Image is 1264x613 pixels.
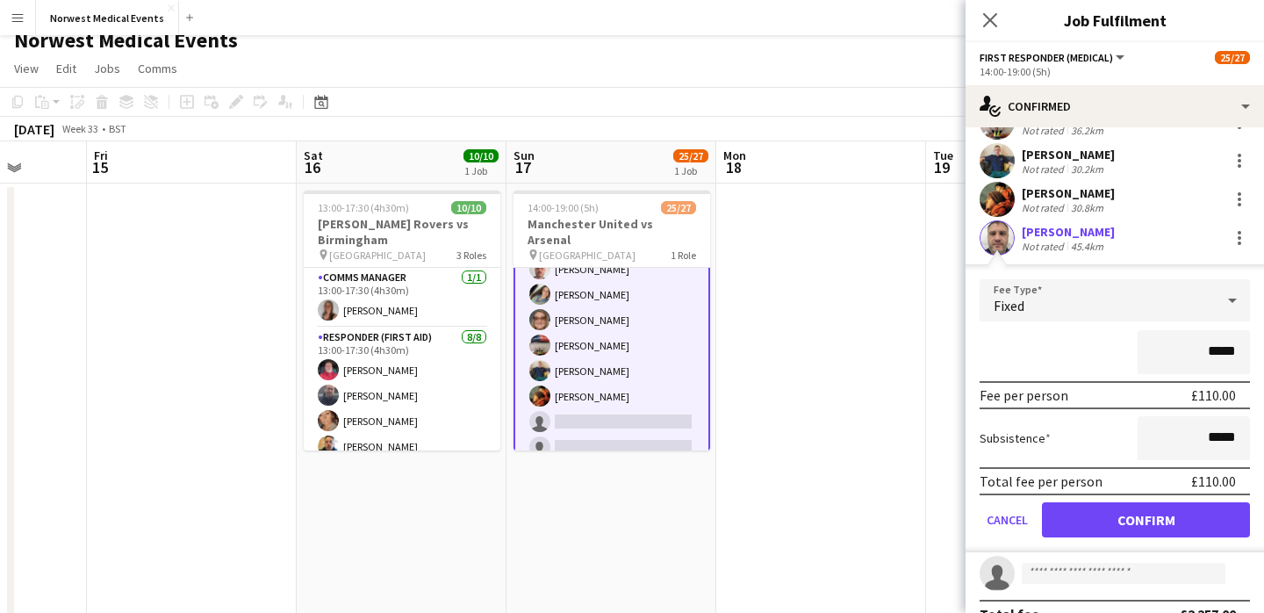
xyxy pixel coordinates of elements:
span: 25/27 [661,201,696,214]
span: Mon [723,148,746,163]
span: Tue [933,148,953,163]
span: Week 33 [58,122,102,135]
span: 1 Role [671,249,696,262]
a: Comms [131,57,184,80]
button: Cancel [980,502,1035,537]
div: [PERSON_NAME] [1022,147,1115,162]
div: [PERSON_NAME] [1022,185,1115,201]
span: 10/10 [451,201,486,214]
span: Sun [513,148,535,163]
span: 13:00-17:30 (4h30m) [318,201,409,214]
a: View [7,57,46,80]
h3: Job Fulfilment [966,9,1264,32]
div: Not rated [1022,124,1067,137]
div: 45.4km [1067,240,1107,253]
span: Jobs [94,61,120,76]
span: Fri [94,148,108,163]
span: First Responder (Medical) [980,51,1113,64]
div: [PERSON_NAME] [1022,224,1115,240]
h3: [PERSON_NAME] Rovers vs Birmingham [304,216,500,248]
app-card-role: Comms Manager1/113:00-17:30 (4h30m)[PERSON_NAME] [304,268,500,328]
span: 25/27 [1215,51,1250,64]
span: [GEOGRAPHIC_DATA] [539,249,636,262]
span: Comms [138,61,177,76]
a: Edit [49,57,83,80]
div: 14:00-19:00 (5h) [980,65,1250,78]
span: Edit [56,61,76,76]
div: 1 Job [674,164,707,177]
span: 15 [91,157,108,177]
div: £110.00 [1191,386,1236,404]
span: Fixed [994,297,1024,314]
div: BST [109,122,126,135]
div: Not rated [1022,201,1067,214]
h3: Manchester United vs Arsenal [513,216,710,248]
div: 30.2km [1067,162,1107,176]
div: Fee per person [980,386,1068,404]
span: Sat [304,148,323,163]
div: 30.8km [1067,201,1107,214]
app-job-card: 14:00-19:00 (5h)25/27Manchester United vs Arsenal [GEOGRAPHIC_DATA]1 Role[PERSON_NAME][PERSON_NAM... [513,191,710,451]
div: 1 Job [464,164,498,177]
span: 18 [721,157,746,177]
button: Confirm [1042,502,1250,537]
div: Confirmed [966,85,1264,127]
button: Norwest Medical Events [36,1,179,35]
span: 19 [930,157,953,177]
span: 3 Roles [456,249,486,262]
div: 36.2km [1067,124,1107,137]
span: View [14,61,39,76]
div: Not rated [1022,240,1067,253]
a: Jobs [87,57,127,80]
div: Not rated [1022,162,1067,176]
app-job-card: 13:00-17:30 (4h30m)10/10[PERSON_NAME] Rovers vs Birmingham [GEOGRAPHIC_DATA]3 RolesComms Manager1... [304,191,500,451]
span: 17 [511,157,535,177]
div: [DATE] [14,120,54,138]
span: 10/10 [463,149,499,162]
app-card-role: Responder (First Aid)8/813:00-17:30 (4h30m)[PERSON_NAME][PERSON_NAME][PERSON_NAME][PERSON_NAME] [304,328,500,566]
div: £110.00 [1191,472,1236,490]
h1: Norwest Medical Events [14,27,238,54]
span: 16 [301,157,323,177]
div: Total fee per person [980,472,1102,490]
label: Subsistence [980,430,1051,446]
button: First Responder (Medical) [980,51,1127,64]
span: [GEOGRAPHIC_DATA] [329,249,426,262]
span: 25/27 [673,149,708,162]
span: 14:00-19:00 (5h) [528,201,599,214]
